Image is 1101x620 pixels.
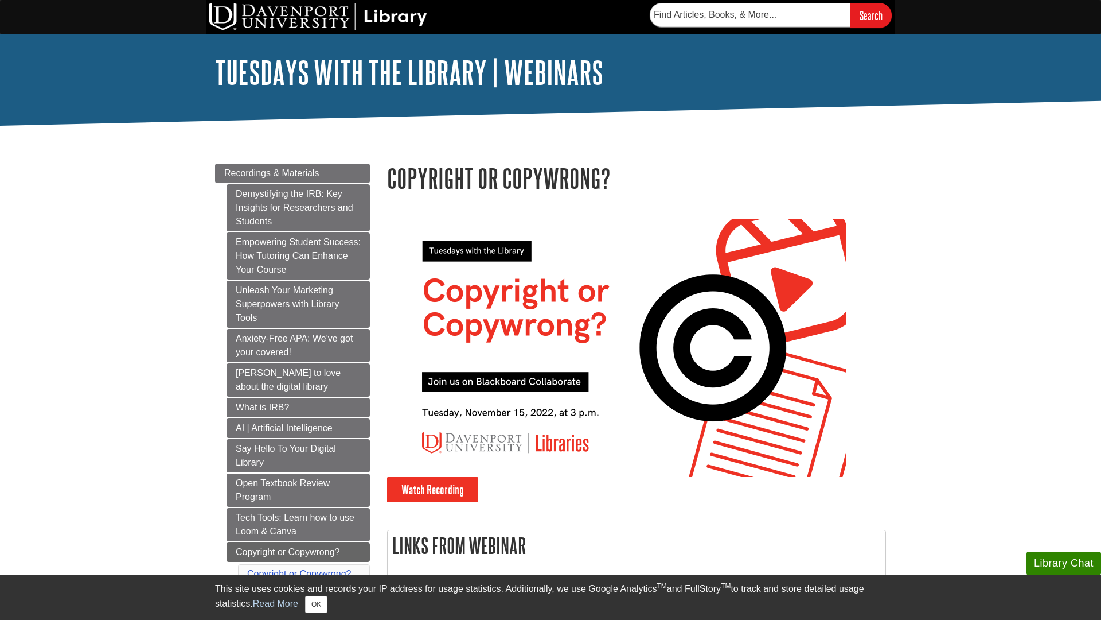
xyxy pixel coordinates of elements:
a: Tuesdays with the Library | Webinars [215,55,603,90]
button: Library Chat [1026,552,1101,575]
h2: Links from Webinar [388,530,885,561]
span: Recordings & Materials [224,168,319,178]
a: AI | Artificial Intelligence [227,418,370,438]
a: Demystifying the IRB: Key Insights for Researchers and Students [227,184,370,231]
a: Empowering Student Success: How Tutoring Can Enhance Your Course [227,232,370,280]
form: Searches DU Library's articles, books, and more [650,3,892,28]
h1: Copyright or Copywrong? [387,164,886,193]
sup: TM [721,582,731,590]
a: Say Hello To Your Digital Library [227,439,370,472]
a: Tech Tools: Learn how to use Loom & Canva [227,508,370,541]
a: Copyright or Copywrong? [227,542,370,562]
img: Copyright or Copywrong? [387,219,846,477]
a: [PERSON_NAME] to love about the digital library [227,363,370,397]
a: Watch Recording [387,477,478,502]
sup: TM [657,582,666,590]
a: Anxiety-Free APA: We've got your covered! [227,329,370,362]
div: This site uses cookies and records your IP address for usage statistics. Additionally, we use Goo... [215,582,886,613]
a: What is IRB? [227,398,370,417]
a: Recordings & Materials [215,164,370,183]
img: DU Library [209,3,427,30]
a: Unleash Your Marketing Superpowers with Library Tools [227,281,370,328]
input: Search [850,3,892,28]
a: Open Textbook Review Program [227,474,370,507]
a: Read More [253,599,298,609]
input: Find Articles, Books, & More... [650,3,850,27]
button: Close [305,596,327,613]
a: Copyright or Copywrong? [247,569,351,579]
